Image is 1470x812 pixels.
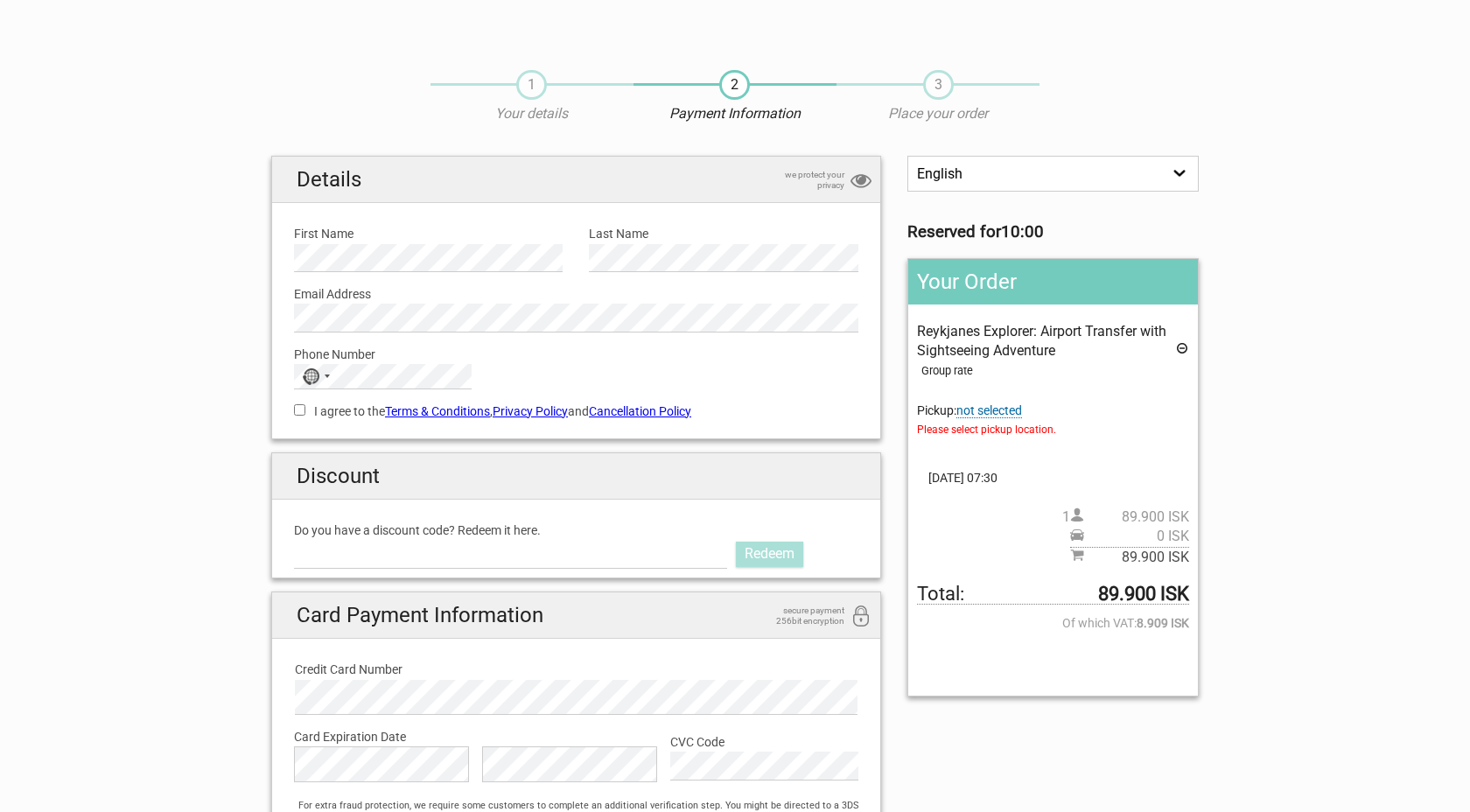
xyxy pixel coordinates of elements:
i: privacy protection [850,170,871,193]
span: Pickup price [1070,527,1189,546]
span: Pickup: [917,403,1189,440]
div: Group rate [921,361,1189,381]
span: 2 [719,70,750,100]
p: Place your order [836,104,1039,123]
p: Your details [430,104,633,123]
span: Change pickup place [956,403,1022,418]
label: Last Name [589,224,857,243]
label: Email Address [294,284,858,304]
span: we protect your privacy [757,170,844,191]
span: Total to be paid [917,584,1189,605]
span: secure payment 256bit encryption [757,605,844,626]
label: I agree to the , and [294,402,858,421]
strong: 10:00 [1001,222,1044,241]
span: 1 [516,70,547,100]
h2: Discount [272,453,880,500]
a: Privacy Policy [493,404,568,418]
span: 89.900 ISK [1084,507,1189,527]
h2: Card Payment Information [272,592,880,639]
a: Terms & Conditions [385,404,490,418]
label: First Name [294,224,563,243]
span: 1 person(s) [1062,507,1189,527]
label: Card Expiration Date [294,727,858,746]
h2: Your Order [908,259,1198,304]
span: 3 [923,70,954,100]
label: Credit Card Number [295,660,857,679]
label: CVC Code [670,732,858,752]
h3: Reserved for [907,222,1199,241]
span: 0 ISK [1084,527,1189,546]
a: Redeem [736,542,803,566]
strong: 8.909 ISK [1137,613,1189,633]
span: Subtotal [1070,547,1189,567]
span: 89.900 ISK [1084,548,1189,567]
a: Cancellation Policy [589,404,691,418]
span: Please select pickup location. [917,420,1189,439]
span: Of which VAT: [917,613,1189,633]
i: 256bit encryption [850,605,871,629]
label: Phone Number [294,345,858,364]
button: Selected country [295,365,339,388]
span: Reykjanes Explorer: Airport Transfer with Sightseeing Adventure [917,323,1166,359]
h2: Details [272,157,880,203]
p: Payment Information [633,104,836,123]
label: Do you have a discount code? Redeem it here. [294,521,858,540]
span: [DATE] 07:30 [917,468,1189,487]
strong: 89.900 ISK [1098,584,1189,604]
